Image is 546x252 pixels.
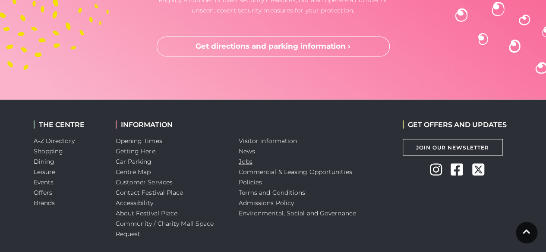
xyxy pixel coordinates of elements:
[116,188,183,196] a: Contact Festival Place
[116,157,152,165] a: Car Parking
[116,178,173,186] a: Customer Services
[34,188,53,196] a: Offers
[34,120,103,128] h2: THE CENTRE
[239,199,294,206] a: Admissions Policy
[403,139,503,156] a: Join Our Newsletter
[116,120,226,128] h2: INFORMATION
[116,209,178,217] a: About Festival Place
[239,209,356,217] a: Environmental, Social and Governance
[239,137,297,144] a: Visitor information
[239,157,252,165] a: Jobs
[34,199,55,206] a: Brands
[116,147,155,155] a: Getting Here
[116,137,162,144] a: Opening Times
[239,168,352,175] a: Commercial & Leasing Opportunities
[34,147,63,155] a: Shopping
[116,168,151,175] a: Centre Map
[157,36,390,57] a: Get directions and parking information ›
[34,157,55,165] a: Dining
[34,168,56,175] a: Leisure
[239,188,306,196] a: Terms and Conditions
[34,178,54,186] a: Events
[239,147,255,155] a: News
[116,219,214,237] a: Community / Charity Mall Space Request
[403,120,507,128] h2: GET OFFERS AND UPDATES
[239,178,262,186] a: Policies
[34,137,75,144] a: A-Z Directory
[116,199,153,206] a: Accessibility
